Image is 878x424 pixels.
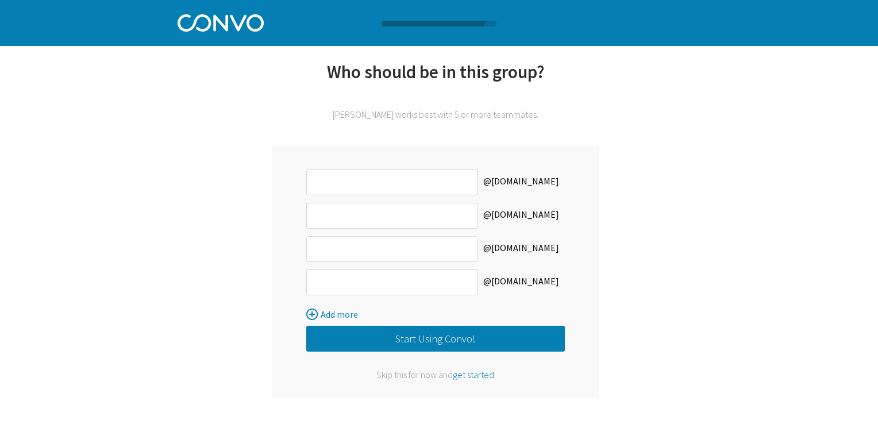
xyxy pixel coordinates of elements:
[477,269,565,295] label: @[DOMAIN_NAME]
[178,11,264,32] img: Convo Logo
[272,60,599,97] div: Who should be in this group?
[272,109,599,120] div: [PERSON_NAME] works best with 5 or more teammates.
[477,236,565,262] label: @[DOMAIN_NAME]
[321,309,358,320] span: Add more
[306,326,565,352] button: Start Using Convo!
[453,369,494,380] span: get started
[306,369,565,380] div: Skip this for now and
[477,169,565,195] label: @[DOMAIN_NAME]
[477,203,565,229] label: @[DOMAIN_NAME]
